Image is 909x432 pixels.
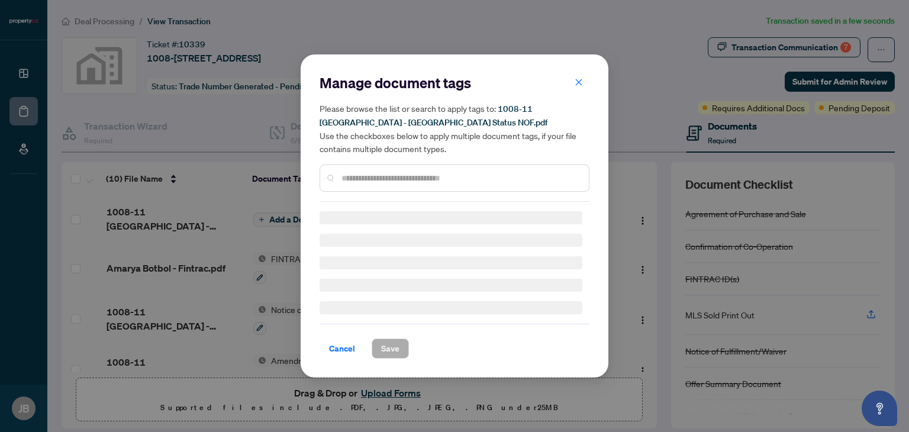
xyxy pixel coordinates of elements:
[329,339,355,358] span: Cancel
[862,391,897,426] button: Open asap
[575,78,583,86] span: close
[372,338,409,359] button: Save
[320,73,589,92] h2: Manage document tags
[320,338,365,359] button: Cancel
[320,102,589,155] h5: Please browse the list or search to apply tags to: Use the checkboxes below to apply multiple doc...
